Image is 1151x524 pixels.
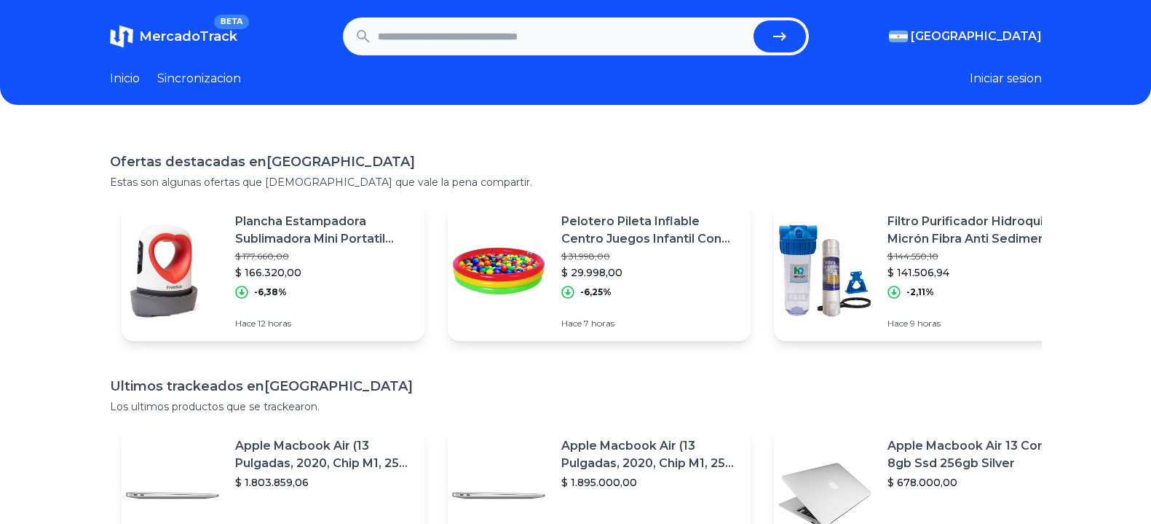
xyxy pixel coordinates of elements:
[448,220,550,322] img: Featured image
[139,28,237,44] span: MercadoTrack
[110,376,1042,396] h1: Ultimos trackeados en [GEOGRAPHIC_DATA]
[110,70,140,87] a: Inicio
[561,251,739,262] p: $ 31.998,00
[235,251,413,262] p: $ 177.660,00
[887,437,1065,472] p: Apple Macbook Air 13 Core I5 8gb Ssd 256gb Silver
[561,437,739,472] p: Apple Macbook Air (13 Pulgadas, 2020, Chip M1, 256 Gb De Ssd, 8 Gb De Ram) - Plata
[448,201,751,341] a: Featured imagePelotero Pileta Inflable Centro Juegos Infantil Con 50 Pelot$ 31.998,00$ 29.998,00-...
[254,286,287,298] p: -6,38%
[561,475,739,490] p: $ 1.895.000,00
[889,28,1042,45] button: [GEOGRAPHIC_DATA]
[561,265,739,280] p: $ 29.998,00
[580,286,612,298] p: -6,25%
[911,28,1042,45] span: [GEOGRAPHIC_DATA]
[774,220,876,322] img: Featured image
[157,70,241,87] a: Sincronizacion
[122,220,224,322] img: Featured image
[970,70,1042,87] button: Iniciar sesion
[122,201,424,341] a: Featured imagePlancha Estampadora Sublimadora Mini Portatil Freesub$ 177.660,00$ 166.320,00-6,38%...
[110,399,1042,414] p: Los ultimos productos que se trackearon.
[110,152,1042,172] h1: Ofertas destacadas en [GEOGRAPHIC_DATA]
[906,286,934,298] p: -2,11%
[561,213,739,248] p: Pelotero Pileta Inflable Centro Juegos Infantil Con 50 Pelot
[235,265,413,280] p: $ 166.320,00
[235,475,413,490] p: $ 1.803.859,06
[110,25,237,48] a: MercadoTrackBETA
[887,251,1065,262] p: $ 144.550,10
[235,437,413,472] p: Apple Macbook Air (13 Pulgadas, 2020, Chip M1, 256 Gb De Ssd, 8 Gb De Ram) - Plata
[887,318,1065,329] p: Hace 9 horas
[561,318,739,329] p: Hace 7 horas
[110,175,1042,189] p: Estas son algunas ofertas que [DEMOGRAPHIC_DATA] que vale la pena compartir.
[889,31,908,42] img: Argentina
[887,265,1065,280] p: $ 141.506,94
[235,318,413,329] p: Hace 12 horas
[235,213,413,248] p: Plancha Estampadora Sublimadora Mini Portatil Freesub
[110,25,133,48] img: MercadoTrack
[887,475,1065,490] p: $ 678.000,00
[214,15,248,29] span: BETA
[774,201,1077,341] a: Featured imageFiltro Purificador Hidroquil 1 Micrón Fibra Anti Sedimentos$ 144.550,10$ 141.506,94...
[887,213,1065,248] p: Filtro Purificador Hidroquil 1 Micrón Fibra Anti Sedimentos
